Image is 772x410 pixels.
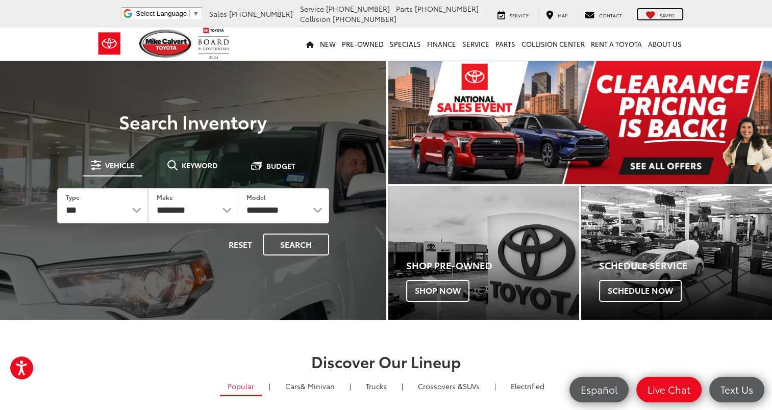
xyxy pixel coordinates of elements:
[266,381,273,391] li: |
[538,9,575,19] a: Map
[66,193,80,201] label: Type
[599,261,772,271] h4: Schedule Service
[581,186,772,320] a: Schedule Service Schedule Now
[492,28,518,60] a: Parts
[136,10,187,17] span: Select Language
[418,381,463,391] span: Crossovers &
[263,234,329,255] button: Search
[347,381,354,391] li: |
[300,14,331,24] span: Collision
[139,30,193,58] img: Mike Calvert Toyota
[638,9,682,19] a: My Saved Vehicles
[599,12,622,18] span: Contact
[510,12,529,18] span: Service
[303,28,317,60] a: Home
[577,9,630,19] a: Contact
[229,9,293,19] span: [PHONE_NUMBER]
[220,377,262,396] a: Popular
[459,28,492,60] a: Service
[358,377,394,395] a: Trucks
[209,9,227,19] span: Sales
[43,111,343,132] h3: Search Inventory
[424,28,459,60] a: Finance
[581,186,772,320] div: Toyota
[569,377,629,402] a: Español
[588,28,645,60] a: Rent a Toyota
[503,377,552,395] a: Electrified
[410,377,487,395] a: SUVs
[406,261,579,271] h4: Shop Pre-Owned
[558,12,567,18] span: Map
[599,280,682,301] span: Schedule Now
[192,10,199,17] span: ▼
[326,4,390,14] span: [PHONE_NUMBER]
[266,162,295,169] span: Budget
[636,377,702,402] a: Live Chat
[518,28,588,60] a: Collision Center
[645,28,685,60] a: About Us
[387,28,424,60] a: Specials
[90,27,129,60] img: Toyota
[406,280,469,301] span: Shop Now
[388,186,579,320] div: Toyota
[300,4,324,14] span: Service
[136,10,199,17] a: Select Language​
[388,186,579,320] a: Shop Pre-Owned Shop Now
[715,383,758,396] span: Text Us
[278,377,342,395] a: Cars
[642,383,695,396] span: Live Chat
[660,12,675,18] span: Saved
[189,10,190,17] span: ​
[490,9,536,19] a: Service
[396,4,413,14] span: Parts
[220,234,261,255] button: Reset
[27,353,746,370] h2: Discover Our Lineup
[182,162,218,169] span: Keyword
[246,193,266,201] label: Model
[317,28,339,60] a: New
[709,377,764,402] a: Text Us
[333,14,396,24] span: [PHONE_NUMBER]
[105,162,134,169] span: Vehicle
[157,193,173,201] label: Make
[339,28,387,60] a: Pre-Owned
[492,381,499,391] li: |
[415,4,479,14] span: [PHONE_NUMBER]
[301,381,335,391] span: & Minivan
[399,381,406,391] li: |
[576,383,622,396] span: Español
